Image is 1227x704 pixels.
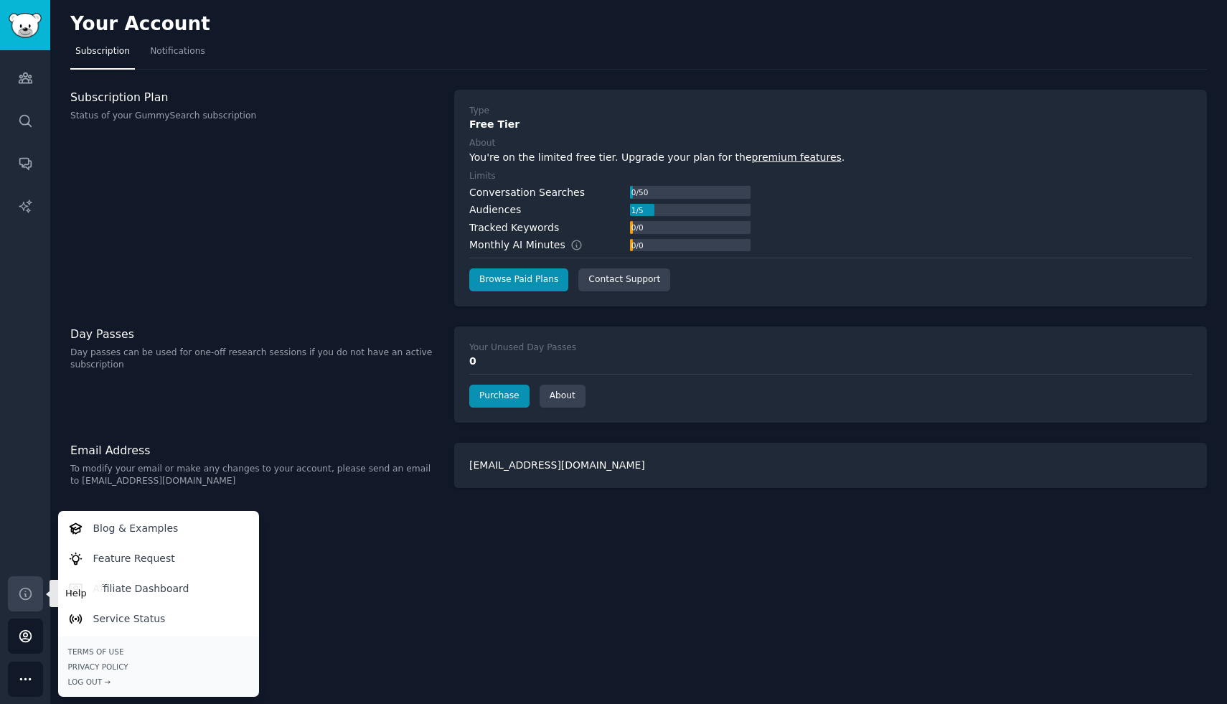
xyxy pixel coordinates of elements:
div: 0 [469,354,1192,369]
div: You're on the limited free tier. Upgrade your plan for the . [469,150,1192,165]
a: premium features [752,151,842,163]
div: Your Unused Day Passes [469,342,576,355]
div: Audiences [469,202,521,217]
a: Notifications [145,40,210,70]
p: Affiliate Dashboard [93,581,189,596]
span: Subscription [75,45,130,58]
a: Subscription [70,40,135,70]
img: GummySearch logo [9,13,42,38]
div: Limits [469,170,496,183]
div: Conversation Searches [469,185,585,200]
p: Status of your GummySearch subscription [70,110,439,123]
a: Service Status [60,604,256,634]
div: About [469,137,495,150]
p: Day passes can be used for one-off research sessions if you do not have an active subscription [70,347,439,372]
a: Browse Paid Plans [469,268,568,291]
div: [EMAIL_ADDRESS][DOMAIN_NAME] [454,443,1207,488]
a: Terms of Use [68,647,249,657]
span: Notifications [150,45,205,58]
div: Tracked Keywords [469,220,559,235]
div: Monthly AI Minutes [469,238,598,253]
a: Feature Request [60,543,256,573]
div: 1 / 5 [630,204,644,217]
h3: Day Passes [70,327,439,342]
div: Log Out → [68,677,249,687]
div: Free Tier [469,117,1192,132]
a: Affiliate Dashboard [60,573,256,604]
div: Type [469,105,489,118]
h3: Subscription Plan [70,90,439,105]
a: About [540,385,586,408]
div: 0 / 0 [630,221,644,234]
a: Contact Support [578,268,670,291]
p: Blog & Examples [93,521,179,536]
a: Privacy Policy [68,662,249,672]
div: 0 / 50 [630,186,649,199]
h2: Your Account [70,13,210,36]
h3: Email Address [70,443,439,458]
a: Purchase [469,385,530,408]
p: To modify your email or make any changes to your account, please send an email to [EMAIL_ADDRESS]... [70,463,439,488]
div: 0 / 0 [630,239,644,252]
a: Blog & Examples [60,513,256,543]
p: Feature Request [93,551,175,566]
p: Service Status [93,611,166,626]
